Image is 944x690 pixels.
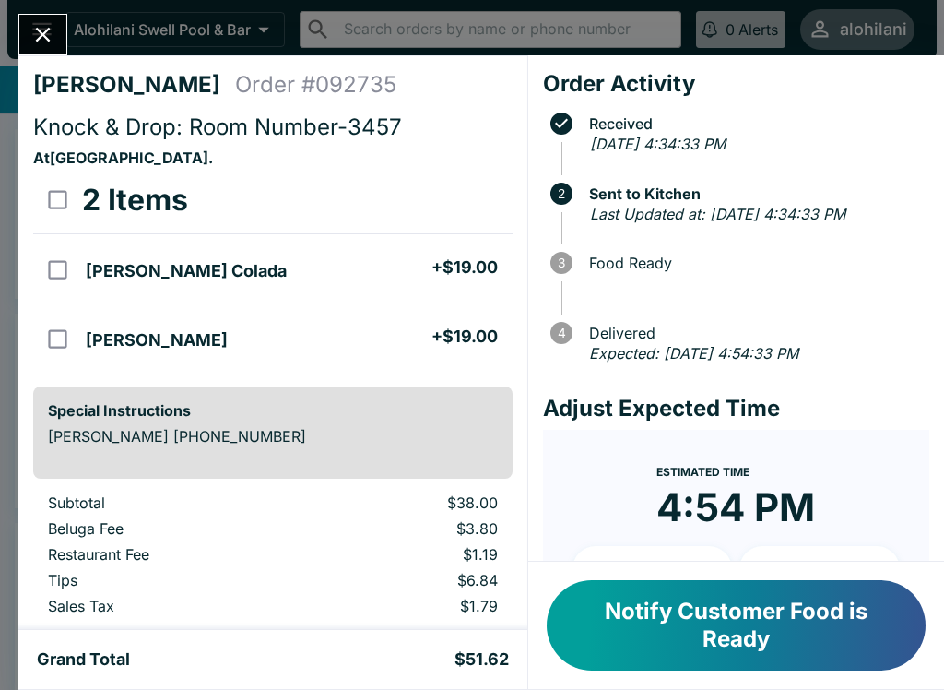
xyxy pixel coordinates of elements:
span: Received [580,115,929,132]
h5: [PERSON_NAME] Colada [86,260,287,282]
p: Tips [48,571,287,589]
h3: 2 Items [82,182,188,219]
time: 4:54 PM [656,483,815,531]
table: orders table [33,494,513,623]
span: Sent to Kitchen [580,185,929,202]
p: Sales Tax [48,597,287,615]
h4: Order Activity [543,70,929,98]
h5: + $19.00 [431,326,498,348]
text: 2 [558,186,565,201]
button: + 10 [572,546,733,592]
p: $38.00 [316,494,497,512]
h4: Adjust Expected Time [543,395,929,422]
p: Subtotal [48,494,287,512]
p: Restaurant Fee [48,545,287,564]
h4: Order # 092735 [235,71,396,99]
h4: [PERSON_NAME] [33,71,235,99]
h5: [PERSON_NAME] [86,329,228,351]
button: Notify Customer Food is Ready [547,580,926,671]
em: [DATE] 4:34:33 PM [590,135,726,153]
h6: Special Instructions [48,401,498,420]
button: Close [19,15,66,54]
span: Delivered [580,325,929,341]
p: [PERSON_NAME] [PHONE_NUMBER] [48,427,498,446]
p: Beluga Fee [48,519,287,538]
h5: + $19.00 [431,256,498,279]
span: Food Ready [580,255,929,271]
h5: $51.62 [454,648,509,671]
table: orders table [33,167,513,372]
button: + 20 [739,546,900,592]
em: Last Updated at: [DATE] 4:34:33 PM [590,205,845,223]
span: Knock & Drop: Room Number-3457 [33,113,402,140]
p: $6.84 [316,571,497,589]
text: 3 [558,256,565,270]
p: $1.19 [316,545,497,564]
h5: Grand Total [37,648,130,671]
p: $3.80 [316,519,497,538]
span: Estimated Time [656,465,749,479]
em: Expected: [DATE] 4:54:33 PM [589,344,798,363]
text: 4 [557,326,565,340]
p: $1.79 [316,597,497,615]
strong: At [GEOGRAPHIC_DATA] . [33,149,213,167]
